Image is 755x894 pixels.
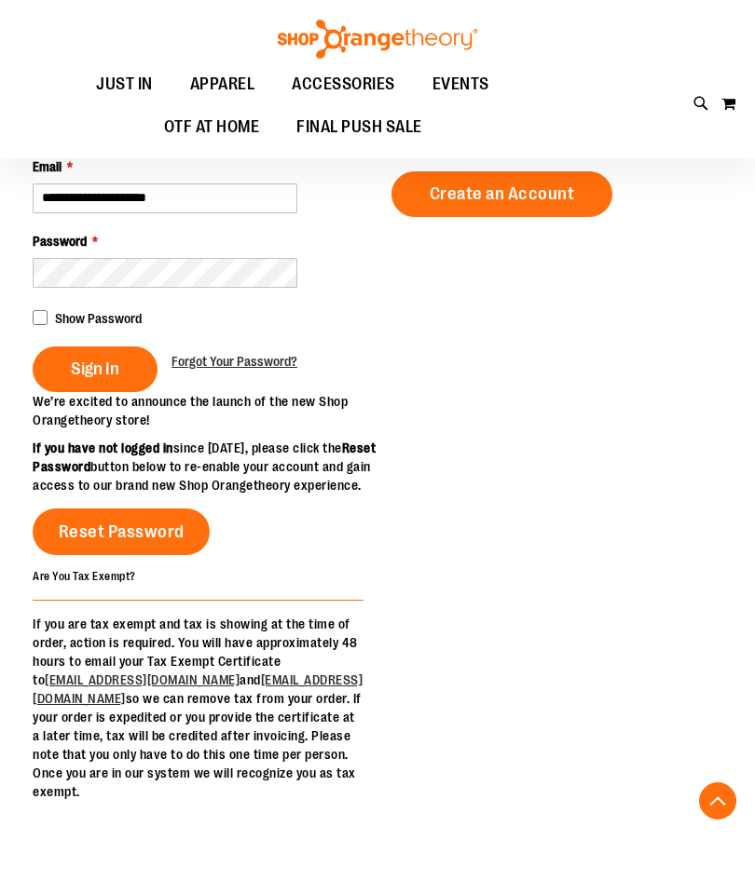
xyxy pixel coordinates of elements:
a: [EMAIL_ADDRESS][DOMAIN_NAME] [33,672,363,706]
span: Password [33,234,87,249]
span: Show Password [55,311,142,326]
a: FINAL PUSH SALE [278,106,441,149]
a: [EMAIL_ADDRESS][DOMAIN_NAME] [45,672,240,687]
a: Create an Account [391,171,613,217]
strong: Reset Password [33,440,376,474]
span: OTF AT HOME [164,106,260,148]
strong: Are You Tax Exempt? [33,570,136,583]
span: Sign In [71,359,119,379]
span: FINAL PUSH SALE [296,106,422,148]
a: JUST IN [77,63,172,106]
p: since [DATE], please click the button below to re-enable your account and gain access to our bran... [33,439,377,494]
strong: If you have not logged in [33,440,173,455]
a: OTF AT HOME [145,106,279,149]
span: JUST IN [96,63,153,105]
a: APPAREL [172,63,274,106]
span: Create an Account [430,183,575,204]
span: Reset Password [59,521,185,542]
p: We’re excited to announce the launch of the new Shop Orangetheory store! [33,392,377,429]
span: ACCESSORIES [292,63,395,105]
a: Forgot Your Password? [172,352,297,371]
a: EVENTS [414,63,508,106]
p: If you are tax exempt and tax is showing at the time of order, action is required. You will have ... [33,615,364,801]
span: Forgot Your Password? [172,354,297,369]
img: Shop Orangetheory [275,20,480,59]
span: Email [33,159,62,174]
a: Reset Password [33,508,210,555]
button: Back To Top [699,782,736,819]
a: ACCESSORIES [273,63,414,106]
button: Sign In [33,346,158,392]
span: APPAREL [190,63,255,105]
span: EVENTS [432,63,489,105]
